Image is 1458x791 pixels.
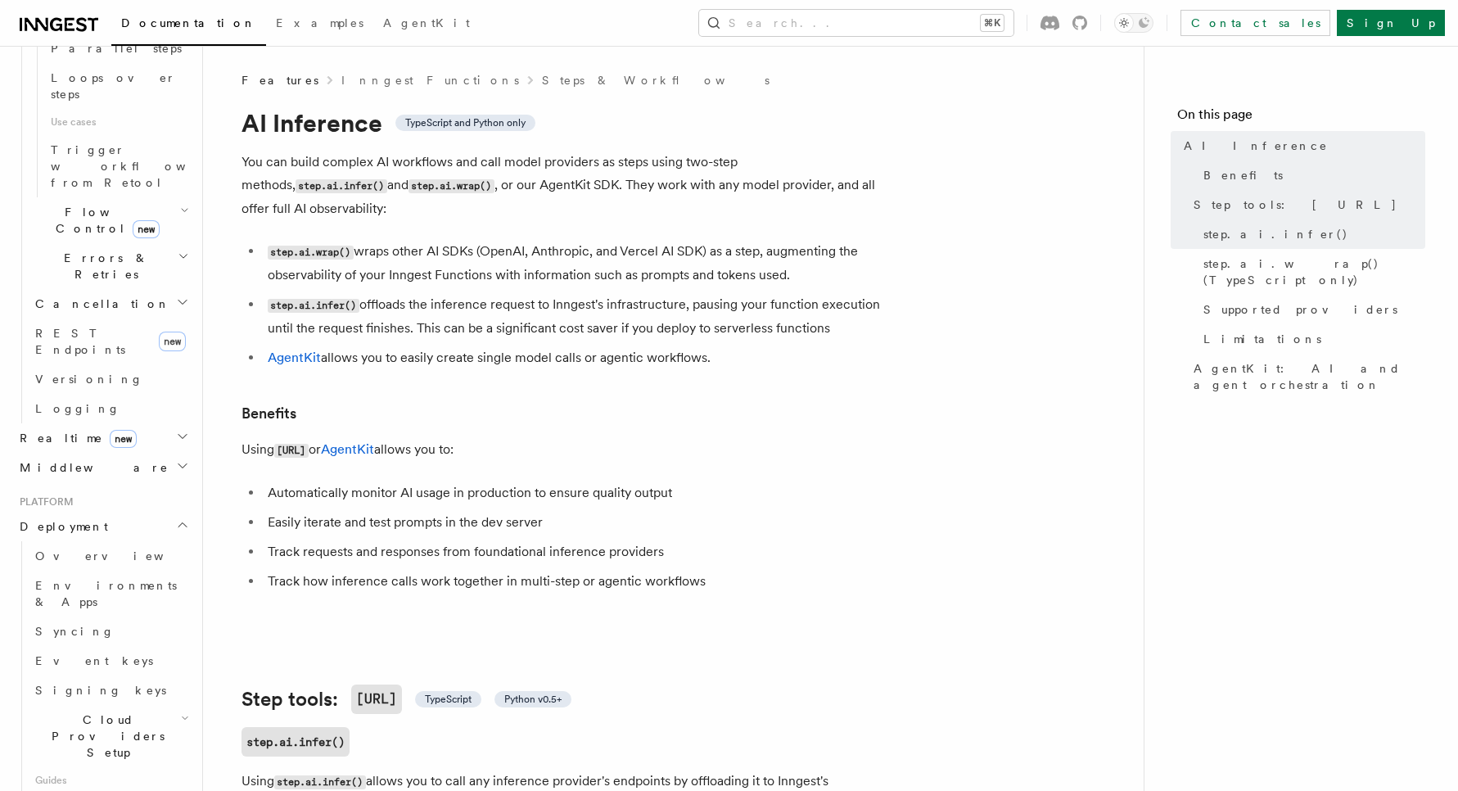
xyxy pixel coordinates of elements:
span: AgentKit [383,16,470,29]
span: new [110,430,137,448]
span: Logging [35,402,120,415]
code: step.ai.infer() [296,179,387,193]
a: Limitations [1197,324,1425,354]
span: Middleware [13,459,169,476]
a: Overview [29,541,192,571]
code: step.ai.infer() [268,299,359,313]
span: TypeScript [425,693,472,706]
button: Errors & Retries [29,243,192,289]
span: step.ai.infer() [1203,226,1348,242]
a: Benefits [1197,160,1425,190]
li: allows you to easily create single model calls or agentic workflows. [263,346,896,369]
li: Easily iterate and test prompts in the dev server [263,511,896,534]
button: Cloud Providers Setup [29,705,192,767]
button: Cancellation [29,289,192,319]
li: wraps other AI SDKs (OpenAI, Anthropic, and Vercel AI SDK) as a step, augmenting the observabilit... [263,240,896,287]
span: TypeScript and Python only [405,116,526,129]
span: Versioning [35,373,143,386]
p: You can build complex AI workflows and call model providers as steps using two-step methods, and ... [241,151,896,220]
span: Environments & Apps [35,579,177,608]
li: Track requests and responses from foundational inference providers [263,540,896,563]
span: Examples [276,16,363,29]
h4: On this page [1177,105,1425,131]
span: AgentKit: AI and agent orchestration [1194,360,1425,393]
code: step.ai.infer() [274,775,366,789]
a: Supported providers [1197,295,1425,324]
button: Deployment [13,512,192,541]
code: [URL] [351,685,402,714]
span: Flow Control [29,204,180,237]
button: Realtimenew [13,423,192,453]
a: Signing keys [29,676,192,705]
a: Versioning [29,364,192,394]
button: Middleware [13,453,192,482]
a: Parallel steps [44,34,192,63]
a: Trigger workflows from Retool [44,135,192,197]
a: Documentation [111,5,266,46]
a: Sign Up [1337,10,1445,36]
span: Documentation [121,16,256,29]
button: Search...⌘K [699,10,1013,36]
a: AgentKit [373,5,480,44]
a: AgentKit [268,350,321,365]
span: Platform [13,495,74,508]
span: Cancellation [29,296,170,312]
span: AI Inference [1184,138,1328,154]
span: Event keys [35,654,153,667]
a: Loops over steps [44,63,192,109]
a: Examples [266,5,373,44]
span: REST Endpoints [35,327,125,356]
a: AgentKit [321,441,374,457]
a: Event keys [29,646,192,676]
a: REST Endpointsnew [29,319,192,364]
a: Syncing [29,617,192,646]
a: Contact sales [1180,10,1330,36]
span: Signing keys [35,684,166,697]
a: Benefits [241,402,296,425]
li: Track how inference calls work together in multi-step or agentic workflows [263,570,896,593]
span: Errors & Retries [29,250,178,282]
button: Toggle dark mode [1114,13,1153,33]
span: Deployment [13,518,108,535]
a: Inngest Functions [341,72,519,88]
a: AgentKit: AI and agent orchestration [1187,354,1425,400]
span: Realtime [13,430,137,446]
a: Step tools: [URL] [1187,190,1425,219]
a: AI Inference [1177,131,1425,160]
span: Overview [35,549,204,563]
span: Syncing [35,625,115,638]
li: offloads the inference request to Inngest's infrastructure, pausing your function execution until... [263,293,896,340]
span: Features [241,72,318,88]
code: step.ai.wrap() [268,246,354,260]
li: Automatically monitor AI usage in production to ensure quality output [263,481,896,504]
span: Benefits [1203,167,1283,183]
span: new [159,332,186,351]
p: Using or allows you to: [241,438,896,462]
a: Environments & Apps [29,571,192,617]
span: Cloud Providers Setup [29,712,181,761]
a: step.ai.wrap() (TypeScript only) [1197,249,1425,295]
h1: AI Inference [241,108,896,138]
span: Parallel steps [51,42,182,55]
span: Loops over steps [51,71,176,101]
span: step.ai.wrap() (TypeScript only) [1203,255,1425,288]
a: Step tools:[URL] TypeScript Python v0.5+ [241,685,571,714]
code: [URL] [274,444,309,458]
span: Step tools: [URL] [1194,197,1397,213]
a: Steps & Workflows [542,72,770,88]
button: Flow Controlnew [29,197,192,243]
code: step.ai.wrap() [409,179,494,193]
a: Logging [29,394,192,423]
span: Limitations [1203,331,1321,347]
span: Supported providers [1203,301,1397,318]
a: step.ai.infer() [1197,219,1425,249]
span: Use cases [44,109,192,135]
span: new [133,220,160,238]
span: Python v0.5+ [504,693,562,706]
a: step.ai.infer() [241,727,350,757]
kbd: ⌘K [981,15,1004,31]
span: Trigger workflows from Retool [51,143,231,189]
